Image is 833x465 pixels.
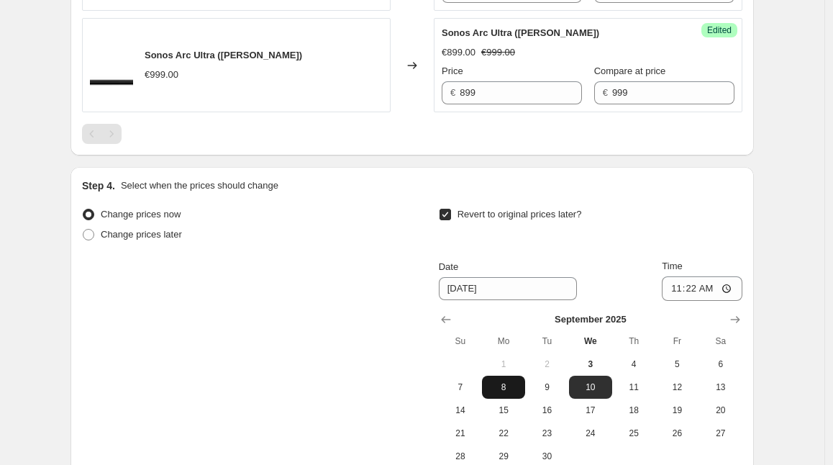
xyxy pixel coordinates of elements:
button: Thursday September 18 2025 [612,399,655,422]
span: € [450,87,455,98]
button: Sunday September 7 2025 [439,376,482,399]
span: 23 [531,428,563,439]
button: Friday September 19 2025 [655,399,698,422]
span: 6 [705,358,737,370]
span: Change prices now [101,209,181,220]
span: 29 [488,451,519,462]
button: Friday September 26 2025 [655,422,698,445]
span: 18 [618,405,650,416]
span: 21 [445,428,476,439]
th: Thursday [612,330,655,353]
button: Tuesday September 23 2025 [525,422,568,445]
button: Saturday September 20 2025 [699,399,742,422]
span: €899.00 [442,47,475,58]
button: Monday September 15 2025 [482,399,525,422]
span: 14 [445,405,476,416]
button: Thursday September 4 2025 [612,353,655,376]
span: 8 [488,382,519,393]
button: Tuesday September 2 2025 [525,353,568,376]
input: 9/3/2025 [439,277,577,300]
input: 12:00 [662,276,742,301]
button: Show next month, October 2025 [725,310,745,330]
span: € [603,87,608,98]
span: 3 [575,358,606,370]
th: Wednesday [569,330,612,353]
span: Price [442,66,463,76]
span: Compare at price [594,66,666,76]
button: Monday September 22 2025 [482,422,525,445]
span: 11 [618,382,650,393]
span: Sonos Arc Ultra ([PERSON_NAME]) [442,27,599,38]
th: Friday [655,330,698,353]
button: Tuesday September 9 2025 [525,376,568,399]
button: Friday September 5 2025 [655,353,698,376]
span: 30 [531,451,563,462]
span: Th [618,335,650,347]
span: Date [439,261,458,272]
span: Mo [488,335,519,347]
span: Edited [707,24,732,36]
button: Saturday September 27 2025 [699,422,742,445]
span: Fr [661,335,693,347]
span: 5 [661,358,693,370]
button: Thursday September 11 2025 [612,376,655,399]
button: Wednesday September 24 2025 [569,422,612,445]
img: SonosArcUltra_80x.jpg [90,44,133,87]
span: 1 [488,358,519,370]
nav: Pagination [82,124,122,144]
button: Saturday September 6 2025 [699,353,742,376]
th: Sunday [439,330,482,353]
span: 26 [661,428,693,439]
button: Wednesday September 10 2025 [569,376,612,399]
span: 17 [575,405,606,416]
span: 7 [445,382,476,393]
span: Change prices later [101,229,182,240]
span: €999.00 [145,69,178,80]
span: 10 [575,382,606,393]
span: Revert to original prices later? [458,209,582,220]
span: 25 [618,428,650,439]
button: Sunday September 21 2025 [439,422,482,445]
span: 12 [661,382,693,393]
button: Today Wednesday September 3 2025 [569,353,612,376]
button: Wednesday September 17 2025 [569,399,612,422]
span: Sa [705,335,737,347]
button: Sunday September 14 2025 [439,399,482,422]
span: 22 [488,428,519,439]
span: Time [662,261,682,271]
button: Friday September 12 2025 [655,376,698,399]
span: 20 [705,405,737,416]
span: We [575,335,606,347]
span: 27 [705,428,737,439]
button: Saturday September 13 2025 [699,376,742,399]
span: 15 [488,405,519,416]
span: Sonos Arc Ultra ([PERSON_NAME]) [145,50,302,60]
th: Saturday [699,330,742,353]
span: Su [445,335,476,347]
button: Monday September 8 2025 [482,376,525,399]
span: 9 [531,382,563,393]
span: 19 [661,405,693,416]
span: €999.00 [481,47,515,58]
span: 16 [531,405,563,416]
span: 2 [531,358,563,370]
button: Tuesday September 16 2025 [525,399,568,422]
button: Show previous month, August 2025 [436,310,456,330]
p: Select when the prices should change [121,179,278,193]
span: 24 [575,428,606,439]
th: Tuesday [525,330,568,353]
h2: Step 4. [82,179,115,193]
span: 28 [445,451,476,462]
button: Thursday September 25 2025 [612,422,655,445]
th: Monday [482,330,525,353]
span: 4 [618,358,650,370]
span: 13 [705,382,737,393]
button: Monday September 1 2025 [482,353,525,376]
span: Tu [531,335,563,347]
